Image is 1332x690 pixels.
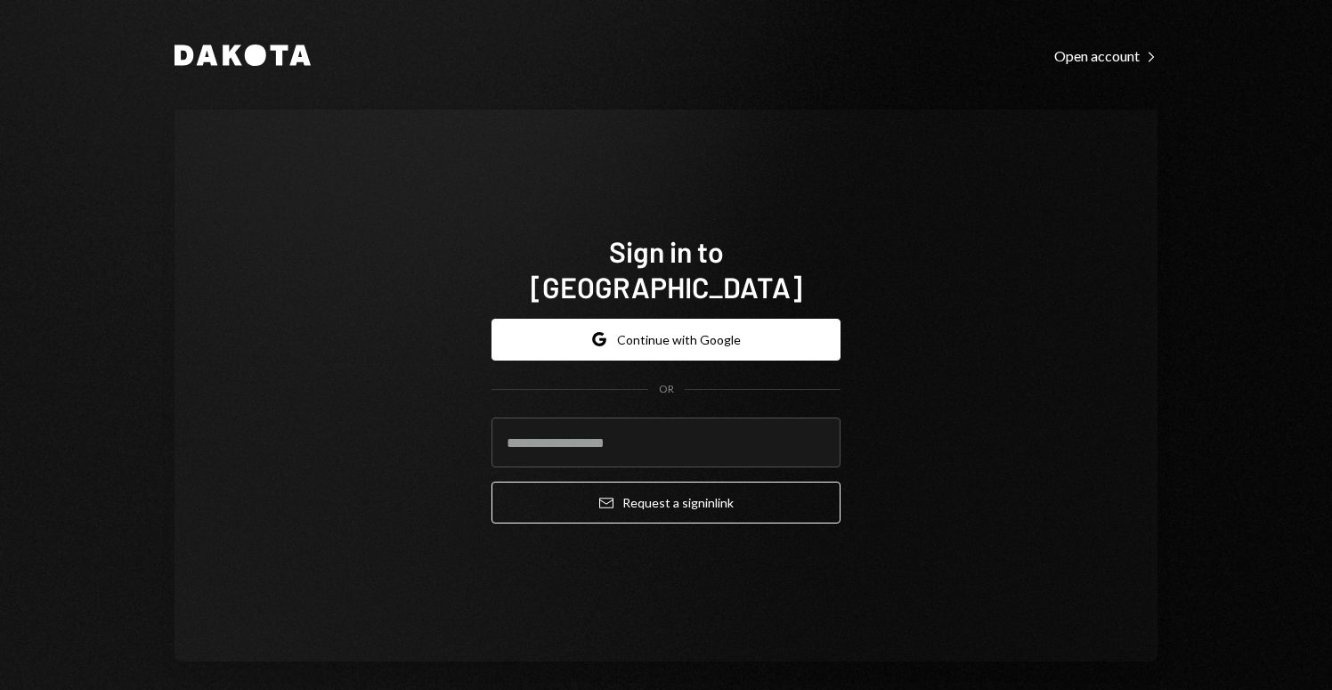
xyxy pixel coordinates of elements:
button: Request a signinlink [491,482,841,524]
div: Open account [1054,47,1157,65]
a: Open account [1054,45,1157,65]
button: Continue with Google [491,319,841,361]
div: OR [659,382,674,397]
h1: Sign in to [GEOGRAPHIC_DATA] [491,233,841,304]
